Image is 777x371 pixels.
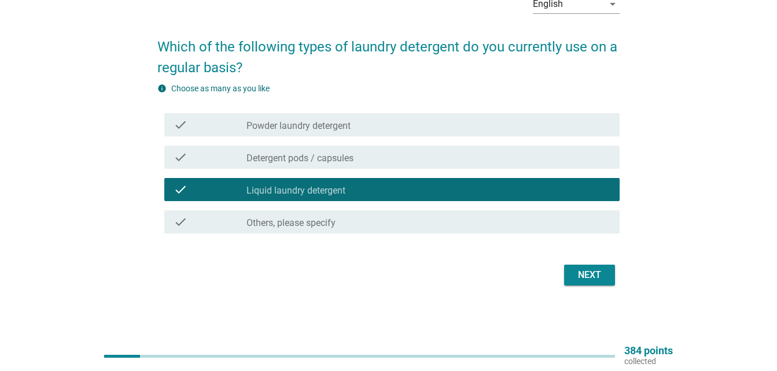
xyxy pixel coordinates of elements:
label: Liquid laundry detergent [246,185,345,196]
h2: Which of the following types of laundry detergent do you currently use on a regular basis? [157,25,620,78]
i: check [174,150,187,164]
label: Choose as many as you like [171,84,270,93]
i: check [174,118,187,132]
label: Others, please specify [246,217,336,229]
label: Powder laundry detergent [246,120,351,132]
i: check [174,215,187,229]
p: 384 points [624,346,673,356]
button: Next [564,265,615,285]
i: info [157,84,167,93]
div: Next [573,268,606,282]
i: check [174,183,187,196]
label: Detergent pods / capsules [246,153,353,164]
p: collected [624,356,673,366]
